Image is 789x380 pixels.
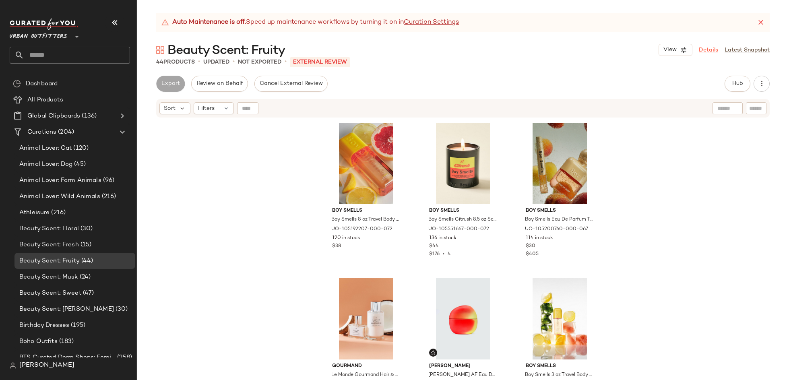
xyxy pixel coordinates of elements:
button: Hub [725,76,750,92]
span: Beauty Scent: Fruity [167,43,285,59]
span: Filters [198,104,215,113]
span: $38 [332,243,341,250]
span: Sort [164,104,176,113]
span: Animal Lover: Wild Animals [19,192,100,201]
span: Beauty Scent: [PERSON_NAME] [19,305,114,314]
button: Cancel External Review [254,76,328,92]
span: $176 [429,252,440,257]
span: (216) [100,192,116,201]
span: Boy Smells Citrush 8.5 oz Scented Candle in Citrush at Urban Outfitters [428,216,496,223]
span: Gourmand [332,363,400,370]
span: Global Clipboards [27,112,80,121]
img: 105200760_067_b [519,123,600,204]
span: Beauty Scent: Sweet [19,289,81,298]
span: Beauty Scent: Musk [19,273,78,282]
span: (258) [116,353,132,362]
span: UO-105200760-000-067 [525,226,588,233]
span: UO-105192207-000-072 [331,226,392,233]
p: updated [203,58,229,66]
span: $30 [526,243,535,250]
span: Beauty Scent: Fresh [19,240,79,250]
p: Not Exported [238,58,281,66]
span: 136 in stock [429,235,456,242]
span: • [440,252,448,257]
span: Hub [732,81,743,87]
span: (15) [79,240,92,250]
span: Birthday Dresses [19,321,69,330]
span: $405 [526,252,539,257]
span: • [285,57,287,67]
img: 91249508_072_b [423,278,504,359]
span: UO-105551667-000-072 [428,226,489,233]
strong: Auto Maintenance is off. [172,18,246,27]
span: (24) [78,273,91,282]
span: Curations [27,128,56,137]
span: (183) [58,337,74,346]
span: (195) [69,321,85,330]
span: View [663,47,677,53]
span: (216) [50,208,66,217]
img: svg%3e [10,362,16,369]
span: [PERSON_NAME] [429,363,497,370]
span: All Products [27,95,63,105]
span: Boy Smells [429,207,497,215]
img: 105551667_072_b [423,123,504,204]
span: Athleisure [19,208,50,217]
img: svg%3e [431,350,436,355]
span: Urban Outfitters [10,27,67,42]
span: Cancel External Review [259,81,323,87]
span: (47) [81,289,94,298]
img: svg%3e [156,46,164,54]
span: Boy Smells Eau De Parfum Travel Fragrance in Peachy Oudy at Urban Outfitters [525,216,593,223]
span: Boy Smells [526,363,594,370]
span: (30) [114,305,128,314]
img: 105191357_072_b [519,278,600,359]
button: Review on Behalf [191,76,248,92]
span: • [233,57,235,67]
span: Boy Smells [332,207,400,215]
span: Review on Behalf [196,81,243,87]
span: Animal Lover: Cat [19,144,72,153]
span: 114 in stock [526,235,553,242]
span: (120) [72,144,89,153]
span: Le Monde Gourmand Hair & Body Mist in Lait De Coco at Urban Outfitters [331,372,399,379]
span: Boy Smells 8 oz Travel Body Mist in Citrush at Urban Outfitters [331,216,399,223]
span: $44 [429,243,439,250]
span: [PERSON_NAME] [19,361,74,370]
div: Products [156,58,195,66]
span: (44) [80,256,93,266]
span: (204) [56,128,74,137]
p: External REVIEW [290,57,350,67]
span: 4 [448,252,451,257]
span: (136) [80,112,97,121]
span: Dashboard [26,79,58,89]
button: View [659,44,692,56]
a: Curation Settings [404,18,459,27]
span: Animal Lover: Farm Animals [19,176,101,185]
span: Boy Smells 3 oz Travel Body Mist in Citrush at Urban Outfitters [525,372,593,379]
span: (96) [101,176,115,185]
div: Speed up maintenance workflows by turning it on in [161,18,459,27]
span: Animal Lover: Dog [19,160,72,169]
span: Beauty Scent: Floral [19,224,79,233]
span: • [198,57,200,67]
a: Latest Snapshot [725,46,770,54]
img: 105192207_072_b [326,123,407,204]
span: (30) [79,224,93,233]
span: 120 in stock [332,235,360,242]
img: 38232591_010_b [326,278,407,359]
span: Boy Smells [526,207,594,215]
span: [PERSON_NAME] AF Eau De Parfum Fragrance in Hyped AF at Urban Outfitters [428,372,496,379]
a: Details [699,46,718,54]
img: svg%3e [13,80,21,88]
span: Beauty Scent: Fruity [19,256,80,266]
span: Boho Outfits [19,337,58,346]
img: cfy_white_logo.C9jOOHJF.svg [10,19,78,30]
span: BTS Curated Dorm Shops: Feminine [19,353,116,362]
span: 44 [156,59,163,65]
span: (45) [72,160,86,169]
